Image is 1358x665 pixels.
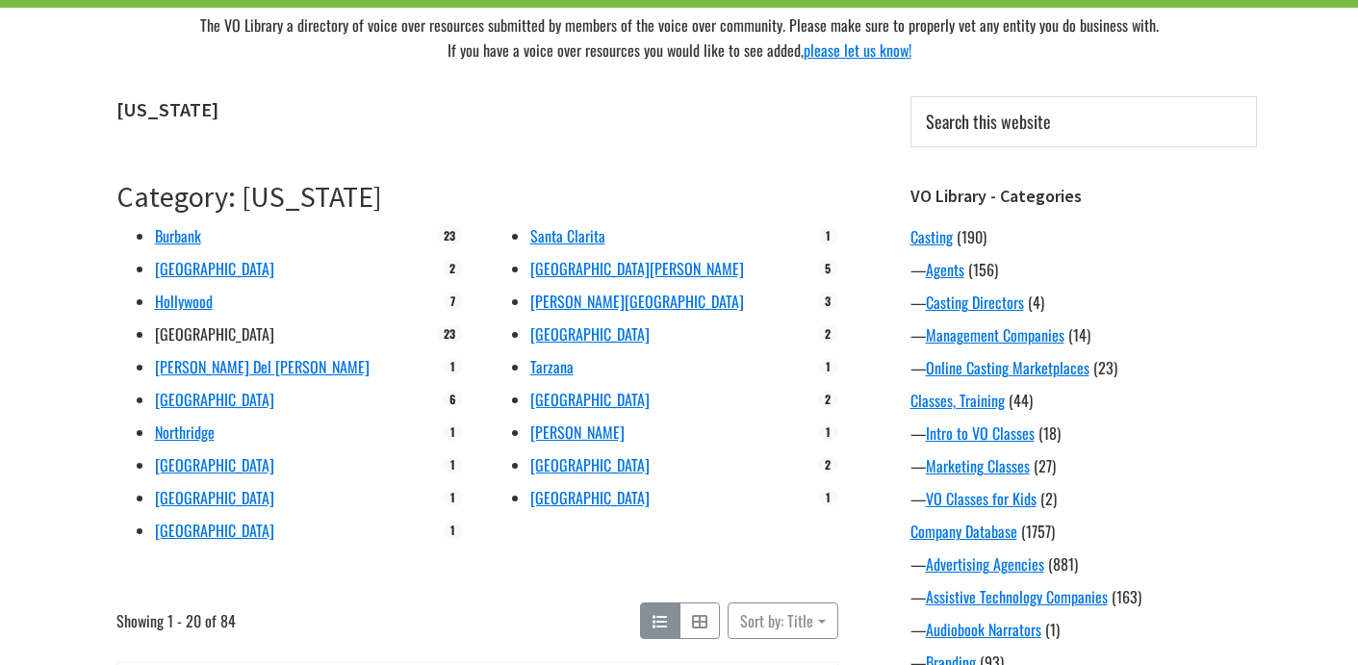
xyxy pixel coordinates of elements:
[910,291,1257,314] div: —
[444,293,462,310] span: 7
[910,389,1005,412] a: Classes, Training
[530,421,625,444] a: [PERSON_NAME]
[910,618,1257,641] div: —
[910,323,1257,346] div: —
[530,453,650,476] a: [GEOGRAPHIC_DATA]
[530,486,650,509] a: [GEOGRAPHIC_DATA]
[926,585,1108,608] a: Assistive Technology Companies
[926,618,1041,641] a: Audiobook Narrators
[1038,422,1061,445] span: (18)
[819,358,837,375] span: 1
[443,391,462,408] span: 6
[1028,291,1044,314] span: (4)
[910,225,953,248] a: Casting
[968,258,998,281] span: (156)
[155,290,213,313] a: Hollywood
[818,260,837,277] span: 5
[957,225,986,248] span: (190)
[1068,323,1090,346] span: (14)
[926,487,1037,510] a: VO Classes for Kids
[444,423,462,441] span: 1
[1048,552,1078,575] span: (881)
[155,519,274,542] a: [GEOGRAPHIC_DATA]
[910,356,1257,379] div: —
[444,456,462,473] span: 1
[926,356,1089,379] a: Online Casting Marketplaces
[1045,618,1060,641] span: (1)
[116,178,382,215] a: Category: [US_STATE]
[155,224,201,247] a: Burbank
[1009,389,1033,412] span: (44)
[437,325,462,343] span: 23
[910,186,1257,207] h3: VO Library - Categories
[926,552,1044,575] a: Advertising Agencies
[155,322,274,345] a: [GEOGRAPHIC_DATA]
[530,355,574,378] a: Tarzana
[444,522,462,539] span: 1
[116,602,236,639] span: Showing 1 - 20 of 84
[1040,487,1057,510] span: (2)
[819,489,837,506] span: 1
[819,227,837,244] span: 1
[926,291,1024,314] a: Casting Directors
[926,258,964,281] a: Agents
[818,456,837,473] span: 2
[155,388,274,411] a: [GEOGRAPHIC_DATA]
[910,422,1257,445] div: —
[910,487,1257,510] div: —
[926,422,1035,445] a: Intro to VO Classes
[155,421,215,444] a: Northridge
[155,486,274,509] a: [GEOGRAPHIC_DATA]
[818,293,837,310] span: 3
[155,355,370,378] a: [PERSON_NAME] Del [PERSON_NAME]
[437,227,462,244] span: 23
[926,454,1030,477] a: Marketing Classes
[804,38,911,62] a: please let us know!
[1021,520,1055,543] span: (1757)
[1112,585,1141,608] span: (163)
[116,98,838,121] h1: [US_STATE]
[530,257,744,280] a: [GEOGRAPHIC_DATA][PERSON_NAME]
[155,257,274,280] a: [GEOGRAPHIC_DATA]
[530,388,650,411] a: [GEOGRAPHIC_DATA]
[910,520,1017,543] a: Company Database
[926,323,1064,346] a: Management Companies
[155,453,274,476] a: [GEOGRAPHIC_DATA]
[444,358,462,375] span: 1
[530,290,744,313] a: [PERSON_NAME][GEOGRAPHIC_DATA]
[1034,454,1056,477] span: (27)
[819,423,837,441] span: 1
[444,489,462,506] span: 1
[910,552,1257,575] div: —
[728,602,837,639] button: Sort by: Title
[818,391,837,408] span: 2
[1093,356,1117,379] span: (23)
[910,585,1257,608] div: —
[910,96,1257,147] input: Search this website
[443,260,462,277] span: 2
[530,322,650,345] a: [GEOGRAPHIC_DATA]
[910,454,1257,477] div: —
[530,224,605,247] a: Santa Clarita
[910,258,1257,281] div: —
[102,8,1257,67] div: The VO Library a directory of voice over resources submitted by members of the voice over communi...
[818,325,837,343] span: 2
